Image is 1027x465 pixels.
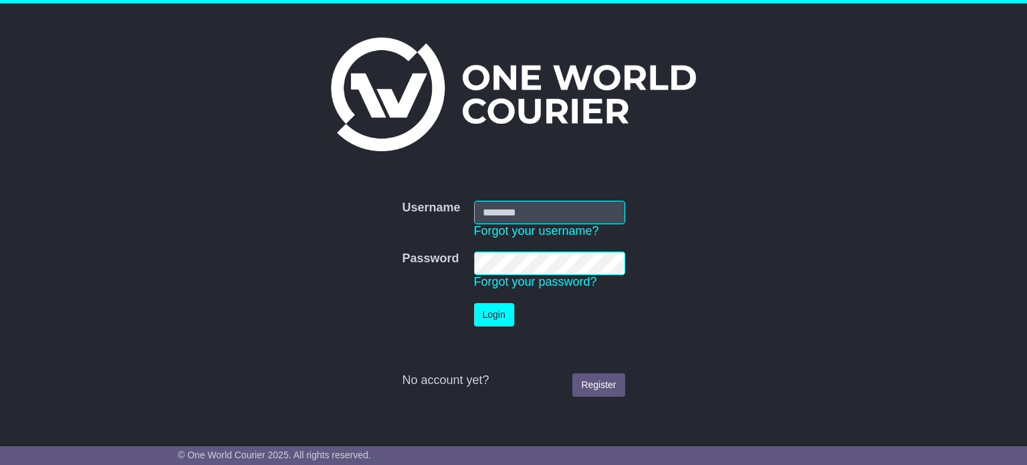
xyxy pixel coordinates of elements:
[178,450,371,460] span: © One World Courier 2025. All rights reserved.
[331,37,696,151] img: One World
[474,303,514,327] button: Login
[572,373,624,397] a: Register
[474,275,597,288] a: Forgot your password?
[402,373,624,388] div: No account yet?
[474,224,599,238] a: Forgot your username?
[402,252,459,266] label: Password
[402,201,460,215] label: Username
